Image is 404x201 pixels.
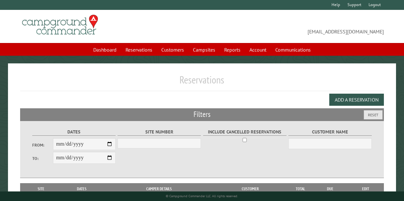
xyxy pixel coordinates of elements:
label: Customer Name [288,128,372,136]
label: Site Number [118,128,201,136]
th: Customer [213,183,288,195]
img: Campground Commander [20,12,100,37]
th: Camper Details [105,183,213,195]
button: Add a Reservation [329,94,384,106]
th: Due [313,183,347,195]
span: [EMAIL_ADDRESS][DOMAIN_NAME] [202,18,384,35]
a: Customers [157,44,188,56]
th: Dates [59,183,105,195]
a: Communications [271,44,315,56]
h1: Reservations [20,74,384,91]
a: Dashboard [89,44,120,56]
label: Include Cancelled Reservations [203,128,286,136]
label: Dates [32,128,116,136]
th: Total [288,183,313,195]
button: Reset [364,110,383,119]
a: Reservations [122,44,156,56]
th: Site [23,183,58,195]
label: From: [32,142,53,148]
th: Edit [347,183,384,195]
small: © Campground Commander LLC. All rights reserved. [166,194,238,198]
h2: Filters [20,108,384,120]
a: Account [246,44,270,56]
a: Campsites [189,44,219,56]
a: Reports [220,44,244,56]
label: To: [32,155,53,162]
